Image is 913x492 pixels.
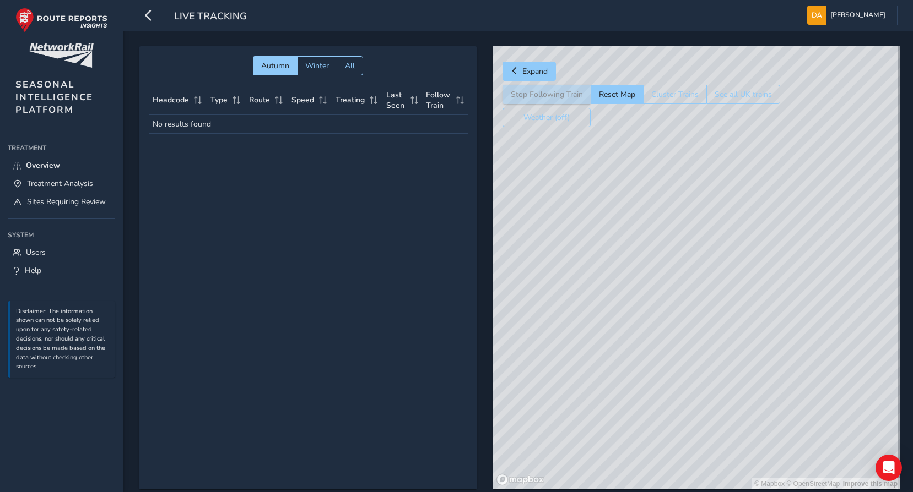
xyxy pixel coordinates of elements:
span: Speed [291,95,314,105]
span: Overview [26,160,60,171]
span: Follow Train [426,90,452,111]
p: Disclaimer: The information shown can not be solely relied upon for any safety-related decisions,... [16,307,110,372]
img: rr logo [15,8,107,32]
span: Winter [305,61,329,71]
a: Help [8,261,115,280]
img: customer logo [29,43,94,68]
span: Last Seen [386,90,407,111]
span: Expand [522,66,548,76]
a: Treatment Analysis [8,174,115,193]
span: Type [210,95,228,105]
span: Headcode [153,95,189,105]
a: Sites Requiring Review [8,193,115,211]
button: Winter [297,56,337,75]
a: Overview [8,156,115,174]
img: diamond-layout [807,6,826,25]
span: Treatment Analysis [27,178,93,189]
button: Cluster Trains [643,85,706,104]
div: System [8,227,115,243]
span: Users [26,247,46,258]
button: See all UK trains [706,85,780,104]
span: Autumn [261,61,289,71]
button: All [337,56,363,75]
a: Users [8,243,115,261]
span: Help [25,265,41,276]
button: [PERSON_NAME] [807,6,889,25]
span: [PERSON_NAME] [830,6,885,25]
span: SEASONAL INTELLIGENCE PLATFORM [15,78,93,116]
div: Treatment [8,140,115,156]
div: Open Intercom Messenger [876,455,902,481]
button: Weather (off) [503,108,591,127]
button: Expand [503,62,556,81]
button: Reset Map [591,85,643,104]
span: Live Tracking [174,9,247,25]
span: Treating [336,95,365,105]
span: All [345,61,355,71]
span: Sites Requiring Review [27,196,106,207]
button: Autumn [253,56,297,75]
span: Route [249,95,270,105]
td: No results found [149,115,468,134]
